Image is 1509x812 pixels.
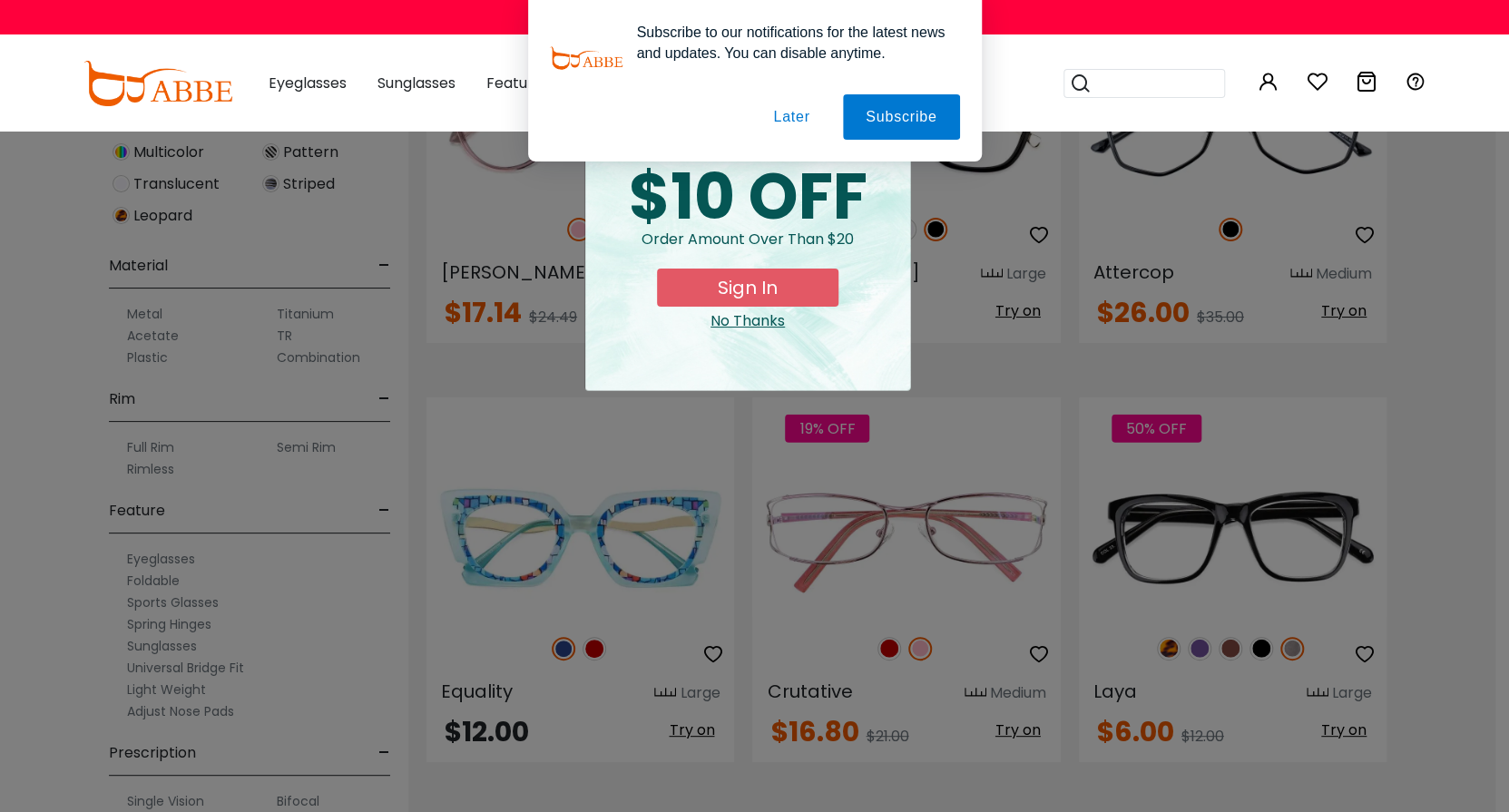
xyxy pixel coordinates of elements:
[600,310,896,332] div: Close
[550,22,622,94] img: notification icon
[657,269,838,307] button: Sign In
[622,22,960,64] div: Subscribe to our notifications for the latest news and updates. You can disable anytime.
[750,94,832,140] button: Later
[843,94,959,140] button: Subscribe
[600,165,896,229] div: $10 OFF
[600,229,896,269] div: Order amount over than $20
